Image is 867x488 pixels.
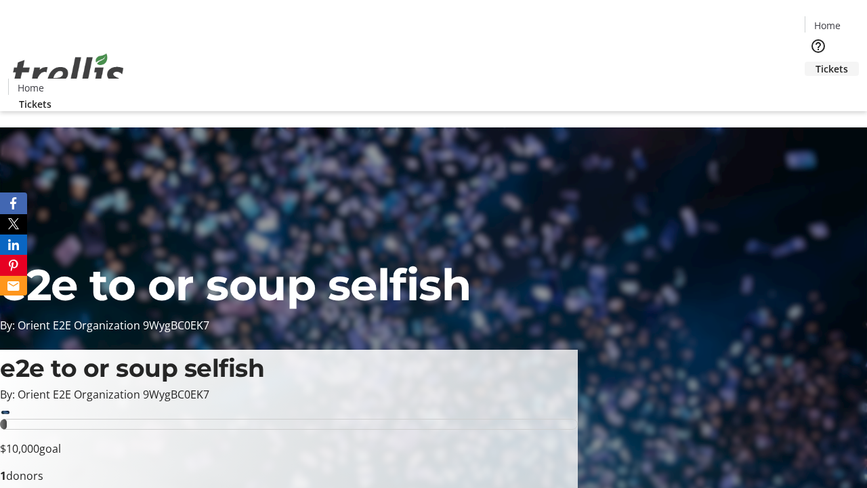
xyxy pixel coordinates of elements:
button: Cart [805,76,832,103]
a: Tickets [805,62,859,76]
span: Tickets [816,62,848,76]
a: Home [805,18,849,33]
a: Tickets [8,97,62,111]
span: Tickets [19,97,51,111]
button: Help [805,33,832,60]
img: Orient E2E Organization 9WygBC0EK7's Logo [8,39,129,106]
span: Home [814,18,841,33]
a: Home [9,81,52,95]
span: Home [18,81,44,95]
